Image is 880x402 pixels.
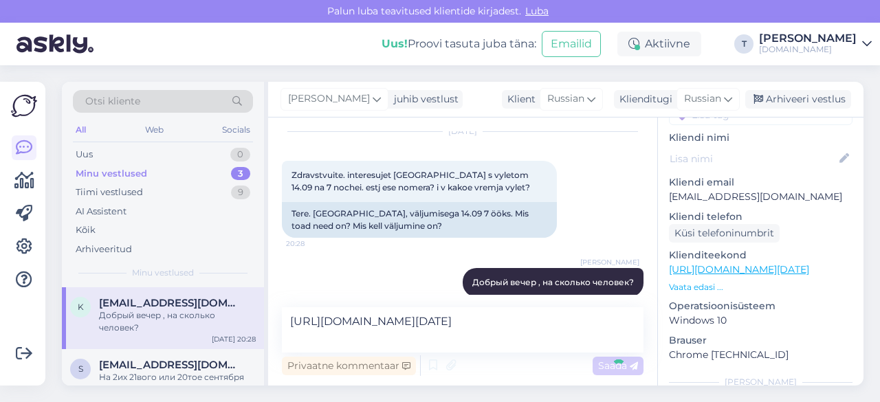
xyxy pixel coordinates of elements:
p: Operatsioonisüsteem [669,299,852,313]
p: Kliendi nimi [669,131,852,145]
span: Russian [684,91,721,107]
div: На 2их 21вого или 20тое сентября также будет стоить? [99,371,256,396]
span: Russian [547,91,584,107]
div: T [734,34,753,54]
div: [DATE] [282,125,643,137]
div: Arhiveeritud [76,243,132,256]
p: Brauser [669,333,852,348]
div: Uus [76,148,93,161]
span: s [78,364,83,374]
div: Proovi tasuta juba täna: [382,36,536,52]
div: [DOMAIN_NAME] [759,44,857,55]
span: k [78,302,84,312]
p: Vaata edasi ... [669,281,852,293]
a: [URL][DOMAIN_NAME][DATE] [669,263,809,276]
div: 0 [230,148,250,161]
div: Добрый вечер , на сколько человек? [99,309,256,334]
div: Socials [219,121,253,139]
p: Windows 10 [669,313,852,328]
div: [PERSON_NAME] [759,33,857,44]
div: Küsi telefoninumbrit [669,224,780,243]
p: Kliendi telefon [669,210,852,224]
div: Kõik [76,223,96,237]
div: Web [142,121,166,139]
a: [PERSON_NAME][DOMAIN_NAME] [759,33,872,55]
div: 3 [231,167,250,181]
div: [PERSON_NAME] [669,376,852,388]
p: [EMAIL_ADDRESS][DOMAIN_NAME] [669,190,852,204]
span: Добрый вечер , на сколько человек? [472,277,634,287]
div: juhib vestlust [388,92,459,107]
span: saviand94@mail.ru [99,359,242,371]
span: [PERSON_NAME] [288,91,370,107]
p: Kliendi email [669,175,852,190]
span: [PERSON_NAME] [580,257,639,267]
span: Otsi kliente [85,94,140,109]
div: All [73,121,89,139]
span: 20:28 [286,238,338,249]
div: Klient [502,92,536,107]
input: Lisa nimi [670,151,837,166]
p: Chrome [TECHNICAL_ID] [669,348,852,362]
span: Zdravstvuite. interesujet [GEOGRAPHIC_DATA] s vyletom 14.09 na 7 nochei. estj ese nomera? i v kak... [291,170,531,192]
div: Tere. [GEOGRAPHIC_DATA], väljumisega 14.09 7 ööks. Mis toad need on? Mis kell väljumine on? [282,202,557,238]
p: Klienditeekond [669,248,852,263]
div: Klienditugi [614,92,672,107]
div: [DATE] 20:28 [212,334,256,344]
div: AI Assistent [76,205,126,219]
div: Aktiivne [617,32,701,56]
div: Tiimi vestlused [76,186,143,199]
b: Uus! [382,37,408,50]
span: Minu vestlused [132,267,194,279]
div: Minu vestlused [76,167,147,181]
button: Emailid [542,31,601,57]
img: Askly Logo [11,93,37,119]
div: Arhiveeri vestlus [745,90,851,109]
span: Luba [521,5,553,17]
span: ksenijaa@mail.ru [99,297,242,309]
div: 9 [231,186,250,199]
